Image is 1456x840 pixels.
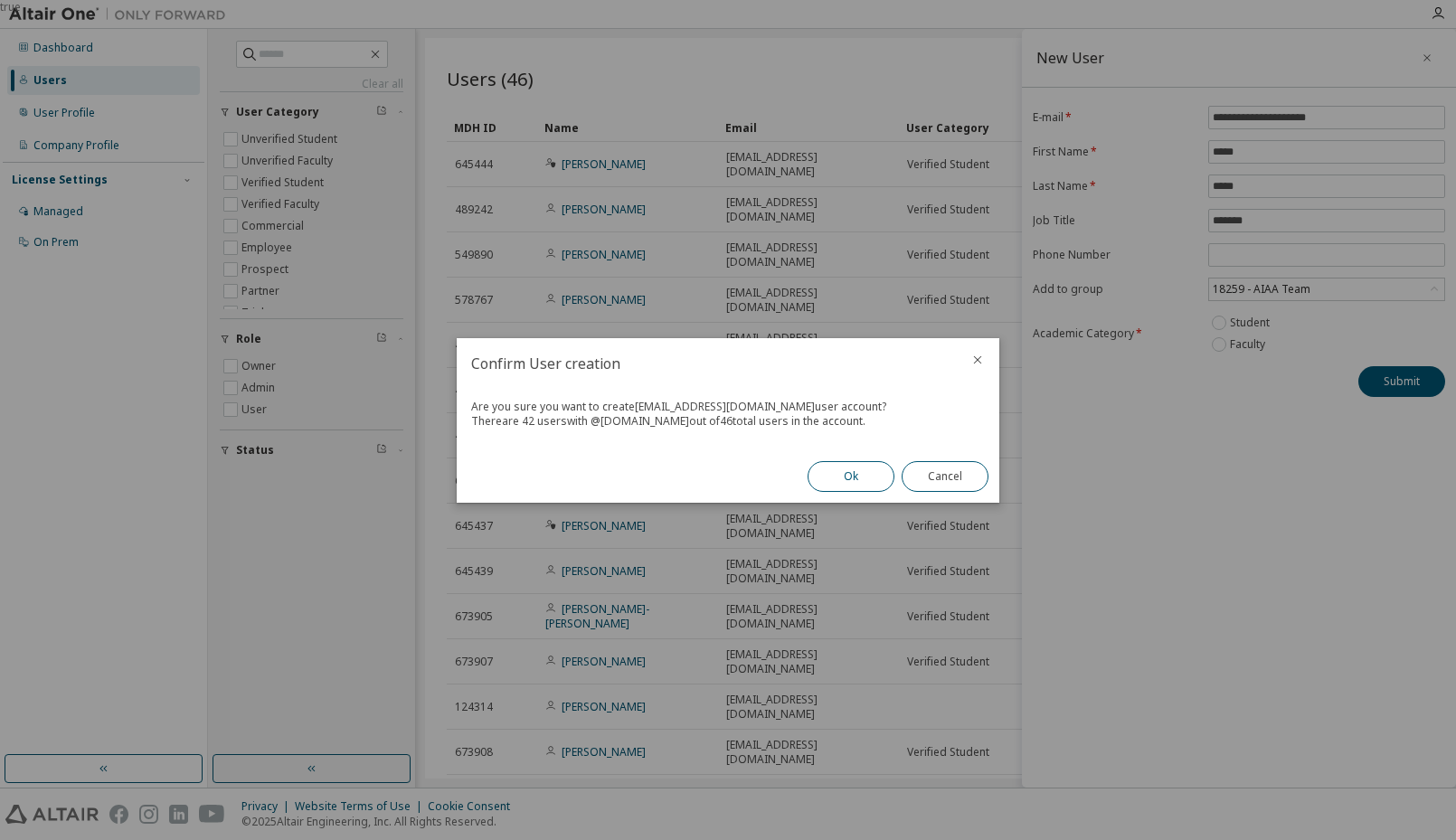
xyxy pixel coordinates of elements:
[471,400,985,414] div: Are you sure you want to create [EMAIL_ADDRESS][DOMAIN_NAME] user account?
[471,414,985,429] div: There are 42 users with @ [DOMAIN_NAME] out of 46 total users in the account.
[808,461,894,492] button: Ok
[902,461,988,492] button: Cancel
[970,353,985,367] button: close
[457,338,956,389] h2: Confirm User creation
